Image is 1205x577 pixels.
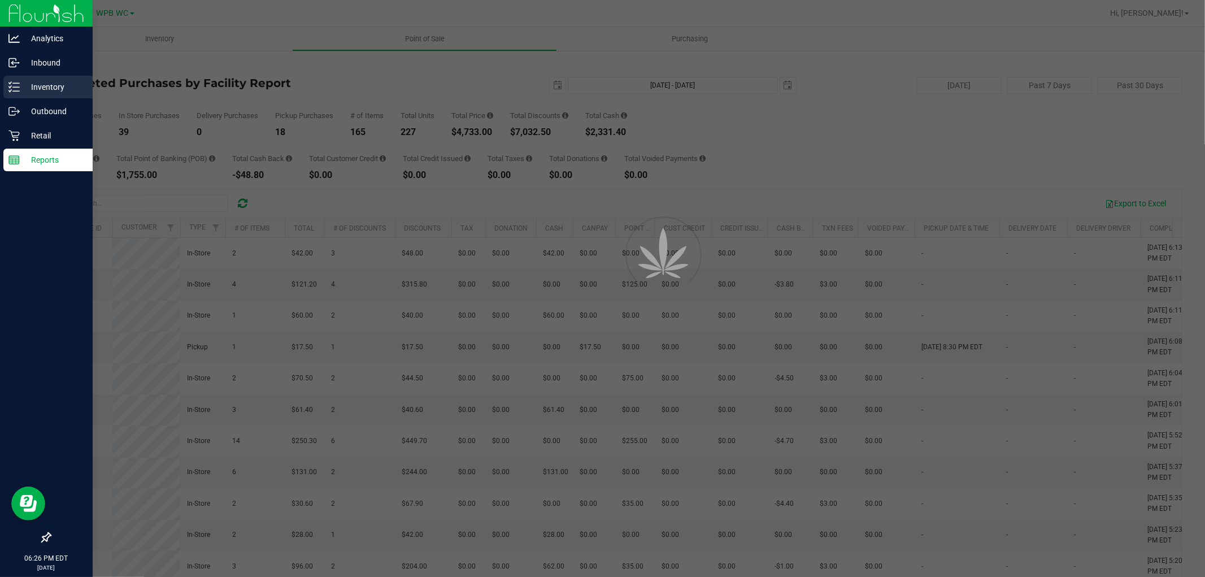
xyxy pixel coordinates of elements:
[8,33,20,44] inline-svg: Analytics
[8,106,20,117] inline-svg: Outbound
[20,32,88,45] p: Analytics
[8,57,20,68] inline-svg: Inbound
[8,154,20,166] inline-svg: Reports
[11,487,45,520] iframe: Resource center
[20,80,88,94] p: Inventory
[8,130,20,141] inline-svg: Retail
[8,81,20,93] inline-svg: Inventory
[20,56,88,70] p: Inbound
[5,553,88,563] p: 06:26 PM EDT
[20,153,88,167] p: Reports
[20,129,88,142] p: Retail
[20,105,88,118] p: Outbound
[5,563,88,572] p: [DATE]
